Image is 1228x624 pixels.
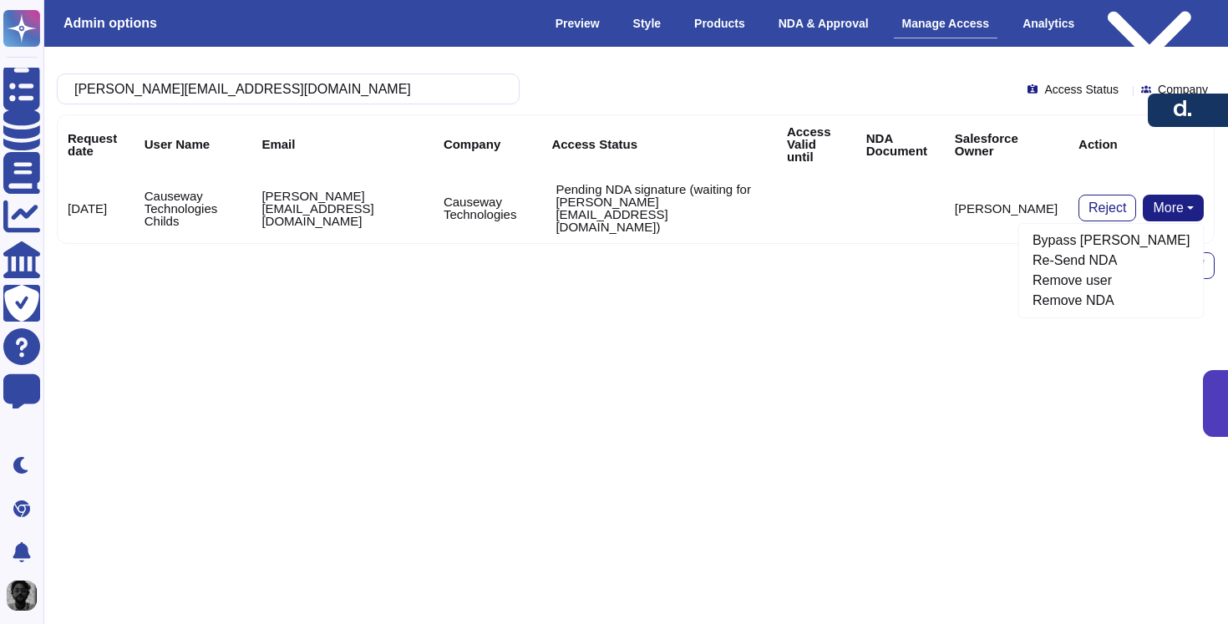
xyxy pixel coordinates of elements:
[945,115,1068,173] th: Salesforce Owner
[58,173,134,243] td: [DATE]
[777,115,856,173] th: Access Valid until
[1088,201,1126,215] span: Reject
[547,9,608,38] div: Preview
[556,183,767,233] p: Pending NDA signature (waiting for [PERSON_NAME][EMAIL_ADDRESS][DOMAIN_NAME])
[1019,271,1204,291] a: Remove user
[434,173,542,243] td: Causeway Technologies
[1014,9,1083,38] div: Analytics
[434,115,542,173] th: Company
[945,173,1068,243] td: [PERSON_NAME]
[1143,195,1204,221] button: More
[1158,84,1208,95] span: Company
[856,115,945,173] th: NDA Document
[686,9,754,38] div: Products
[58,115,134,173] th: Request date
[1068,115,1214,173] th: Action
[1078,195,1136,221] button: Reject
[1044,84,1119,95] span: Access Status
[251,173,433,243] td: [PERSON_NAME][EMAIL_ADDRESS][DOMAIN_NAME]
[251,115,433,173] th: Email
[625,9,669,38] div: Style
[894,9,998,38] div: Manage Access
[3,577,48,614] button: user
[1019,251,1204,271] a: Re-Send NDA
[1019,291,1204,311] a: Remove NDA
[1019,231,1204,251] a: Bypass [PERSON_NAME]
[63,15,157,31] h3: Admin options
[541,115,777,173] th: Access Status
[770,9,877,38] div: NDA & Approval
[134,173,252,243] td: Causeway Technologies Childs
[66,74,502,104] input: Search by keywords
[134,115,252,173] th: User Name
[1018,223,1205,318] div: More
[7,581,37,611] img: user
